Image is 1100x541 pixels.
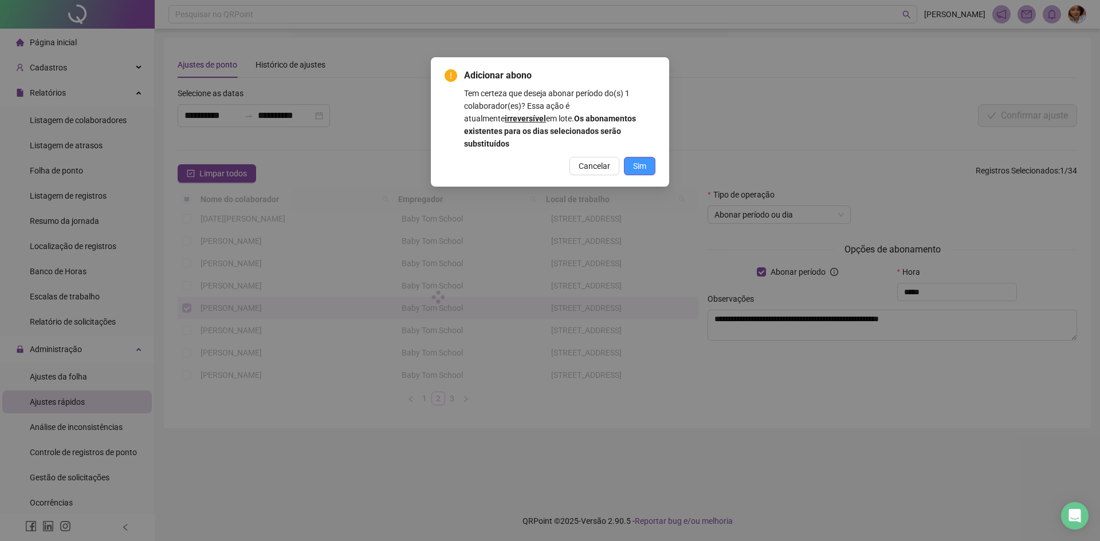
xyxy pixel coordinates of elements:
button: Cancelar [569,157,619,175]
span: Adicionar abono [464,69,655,82]
b: irreversível [505,114,546,123]
span: Cancelar [579,160,610,172]
b: Os abonamentos existentes para os dias selecionados serão substituídos [464,114,636,148]
div: Open Intercom Messenger [1061,502,1089,530]
div: Tem certeza que deseja abonar período do(s) 1 colaborador(es)? Essa ação é atualmente em lote. [464,87,655,150]
span: Sim [633,160,646,172]
button: Sim [624,157,655,175]
span: exclamation-circle [445,69,457,82]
